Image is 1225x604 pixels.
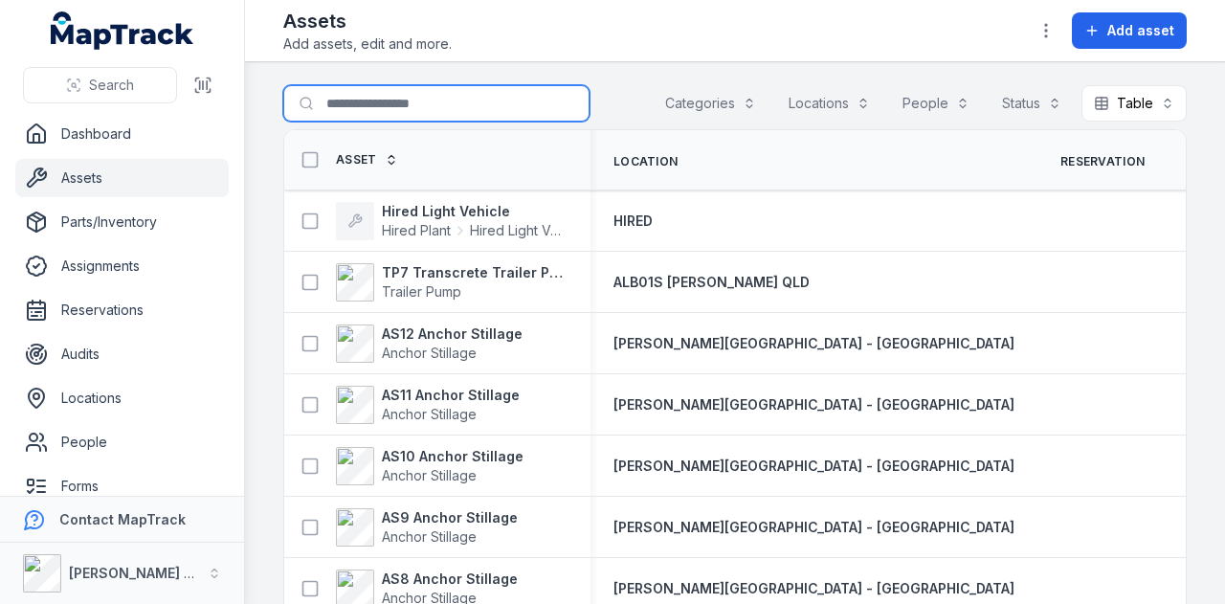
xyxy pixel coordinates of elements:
span: Location [613,154,678,169]
span: Anchor Stillage [382,406,477,422]
span: Reservation [1060,154,1145,169]
a: Asset [336,152,398,168]
a: [PERSON_NAME][GEOGRAPHIC_DATA] - [GEOGRAPHIC_DATA] [613,457,1014,476]
a: HIRED [613,212,653,231]
strong: TP7 Transcrete Trailer Pump [382,263,568,282]
strong: Contact MapTrack [59,511,186,527]
span: Anchor Stillage [382,467,477,483]
button: Table [1081,85,1187,122]
span: Trailer Pump [382,283,461,300]
strong: AS12 Anchor Stillage [382,324,523,344]
a: AS9 Anchor StillageAnchor Stillage [336,508,518,547]
span: Add assets, edit and more. [283,34,452,54]
a: Dashboard [15,115,229,153]
a: [PERSON_NAME][GEOGRAPHIC_DATA] - [GEOGRAPHIC_DATA] [613,518,1014,537]
a: ALB01S [PERSON_NAME] QLD [613,273,810,292]
span: Add asset [1107,21,1174,40]
span: [PERSON_NAME][GEOGRAPHIC_DATA] - [GEOGRAPHIC_DATA] [613,580,1014,596]
a: AS11 Anchor StillageAnchor Stillage [336,386,520,424]
a: [PERSON_NAME][GEOGRAPHIC_DATA] - [GEOGRAPHIC_DATA] [613,579,1014,598]
span: [PERSON_NAME][GEOGRAPHIC_DATA] - [GEOGRAPHIC_DATA] [613,519,1014,535]
strong: AS8 Anchor Stillage [382,570,518,589]
a: Parts/Inventory [15,203,229,241]
button: Status [990,85,1074,122]
span: [PERSON_NAME][GEOGRAPHIC_DATA] - [GEOGRAPHIC_DATA] [613,396,1014,413]
span: Hired Light Vehicle [470,221,568,240]
span: Anchor Stillage [382,528,477,545]
a: [PERSON_NAME][GEOGRAPHIC_DATA] - [GEOGRAPHIC_DATA] [613,334,1014,353]
a: Locations [15,379,229,417]
button: People [890,85,982,122]
a: Assets [15,159,229,197]
strong: AS10 Anchor Stillage [382,447,523,466]
span: ALB01S [PERSON_NAME] QLD [613,274,810,290]
a: Reservations [15,291,229,329]
a: TP7 Transcrete Trailer PumpTrailer Pump [336,263,568,302]
button: Add asset [1072,12,1187,49]
strong: Hired Light Vehicle [382,202,568,221]
strong: AS11 Anchor Stillage [382,386,520,405]
span: Hired Plant [382,221,451,240]
h2: Assets [283,8,452,34]
a: Audits [15,335,229,373]
button: Locations [776,85,882,122]
strong: [PERSON_NAME] Group [69,565,226,581]
button: Search [23,67,177,103]
span: HIRED [613,213,653,229]
a: AS12 Anchor StillageAnchor Stillage [336,324,523,363]
a: [PERSON_NAME][GEOGRAPHIC_DATA] - [GEOGRAPHIC_DATA] [613,395,1014,414]
span: Search [89,76,134,95]
span: Asset [336,152,377,168]
a: AS10 Anchor StillageAnchor Stillage [336,447,523,485]
a: Hired Light VehicleHired PlantHired Light Vehicle [336,202,568,240]
span: [PERSON_NAME][GEOGRAPHIC_DATA] - [GEOGRAPHIC_DATA] [613,335,1014,351]
button: Categories [653,85,768,122]
a: MapTrack [51,11,194,50]
strong: AS9 Anchor Stillage [382,508,518,527]
a: People [15,423,229,461]
span: [PERSON_NAME][GEOGRAPHIC_DATA] - [GEOGRAPHIC_DATA] [613,458,1014,474]
span: Anchor Stillage [382,345,477,361]
a: Forms [15,467,229,505]
a: Assignments [15,247,229,285]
